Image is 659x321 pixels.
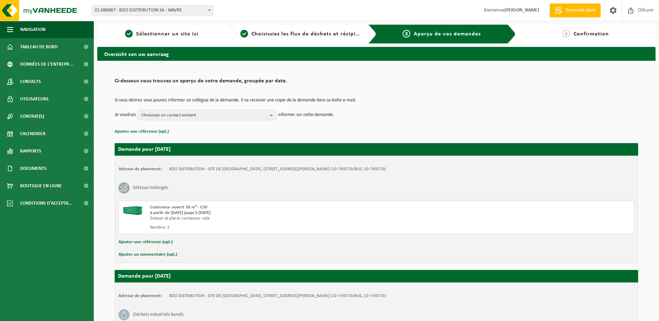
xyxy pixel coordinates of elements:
[20,142,41,160] span: Rapports
[562,30,570,38] span: 4
[97,47,656,60] h2: Overzicht van uw aanvraag
[278,110,334,120] p: informer sur cette demande.
[118,273,171,279] strong: Demande pour [DATE]
[118,238,173,247] button: Ajouter une référence (opt.)
[118,250,177,259] button: Ajouter un commentaire (opt.)
[122,205,143,215] img: HK-XC-30-GN-00.png
[115,110,136,120] p: Je voudrais
[240,30,363,38] a: 2Choisissiez les flux de déchets et récipients
[169,293,386,299] td: BDO DISTRIBUTION - SITE DE [GEOGRAPHIC_DATA], [STREET_ADDRESS][PERSON_NAME] (10-749570/BUS, 10-74...
[150,225,404,230] div: Nombre: 1
[550,3,601,17] a: Demande devis
[414,31,481,37] span: Aperçu de vos demandes
[20,21,46,38] span: Navigation
[125,30,133,38] span: 1
[252,31,367,37] span: Choisissiez les flux de déchets et récipients
[574,31,609,37] span: Confirmation
[118,294,162,298] strong: Adresse de placement:
[150,211,211,215] strong: à partir de [DATE] jusqu'à [DATE]
[101,30,223,38] a: 1Sélectionner un site ici
[20,177,62,195] span: Boutique en ligne
[136,31,198,37] span: Sélectionner un site ici
[115,127,169,136] button: Ajouter une référence (opt.)
[20,56,73,73] span: Données de l'entrepr...
[20,73,41,90] span: Contacts
[115,78,638,88] h2: Ci-dessous vous trouvez un aperçu de votre demande, groupée par date.
[240,30,248,38] span: 2
[141,110,267,121] span: Choisissez un contact existant
[138,110,277,120] button: Choisissez un contact existant
[403,30,410,38] span: 3
[20,108,44,125] span: Contrat(s)
[564,7,597,14] span: Demande devis
[133,309,183,320] h3: Déchets industriels banals
[92,5,213,16] span: 01-086867 - BDO DISTRIBUTION SA - WAVRE
[20,90,49,108] span: Utilisateurs
[150,216,404,221] div: Enlever et placer conteneur vide
[115,98,638,103] p: Si vous désirez vous pouvez informer un collègue de la demande. Il va recevoir une copie de la de...
[92,6,213,15] span: 01-086867 - BDO DISTRIBUTION SA - WAVRE
[20,160,47,177] span: Documents
[20,38,58,56] span: Tableau de bord
[118,147,171,152] strong: Demande pour [DATE]
[504,8,539,13] strong: [PERSON_NAME]
[150,205,207,209] span: Conteneur ouvert 30 m³ - C30
[133,182,168,194] h3: Métaux mélangés
[169,166,386,172] td: BDO DISTRIBUTION - SITE DE [GEOGRAPHIC_DATA], [STREET_ADDRESS][PERSON_NAME] (10-749570/BUS, 10-74...
[20,195,73,212] span: Conditions d'accepta...
[20,125,46,142] span: Calendrier
[118,167,162,171] strong: Adresse de placement:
